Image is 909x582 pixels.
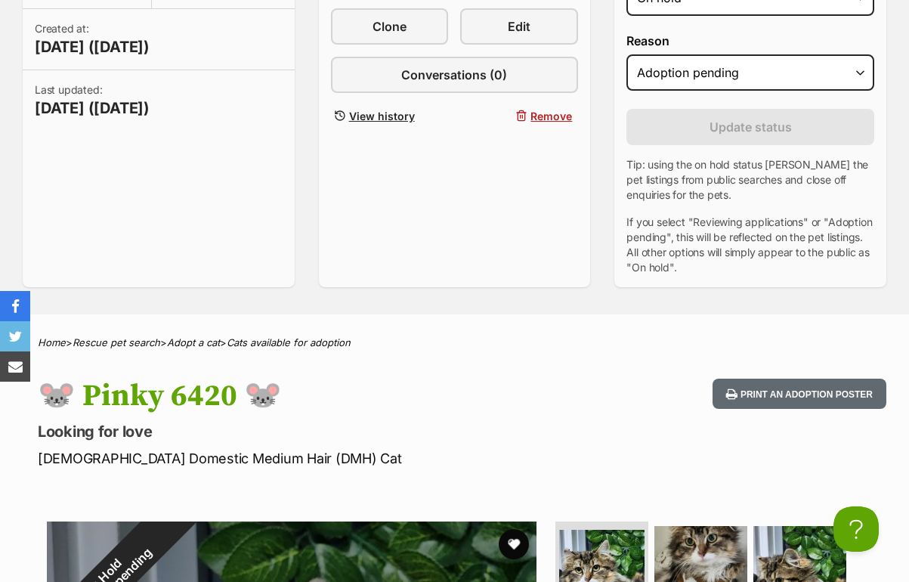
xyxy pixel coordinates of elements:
a: Adopt a cat [167,336,220,348]
button: favourite [499,529,529,559]
a: Cats available for adoption [227,336,351,348]
button: Remove [460,105,578,127]
span: Clone [373,17,407,36]
a: Clone [331,8,449,45]
span: Conversations (0) [401,66,507,84]
a: View history [331,105,449,127]
span: [DATE] ([DATE]) [35,98,150,119]
button: Print an adoption poster [713,379,886,410]
a: Edit [460,8,578,45]
span: View history [349,108,415,124]
p: Last updated: [35,82,150,119]
span: Update status [710,118,792,136]
iframe: Help Scout Beacon - Open [833,506,879,552]
button: Update status [626,109,874,145]
h1: 🐭 Pinky 6420 🐭 [38,379,556,413]
span: [DATE] ([DATE]) [35,36,150,57]
p: Tip: using the on hold status [PERSON_NAME] the pet listings from public searches and close off e... [626,157,874,203]
span: Remove [530,108,572,124]
p: If you select "Reviewing applications" or "Adoption pending", this will be reflected on the pet l... [626,215,874,275]
a: Rescue pet search [73,336,160,348]
label: Reason [626,34,874,48]
a: Home [38,336,66,348]
span: Edit [508,17,530,36]
p: Looking for love [38,421,556,442]
a: Conversations (0) [331,57,579,93]
p: [DEMOGRAPHIC_DATA] Domestic Medium Hair (DMH) Cat [38,448,556,469]
p: Created at: [35,21,150,57]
